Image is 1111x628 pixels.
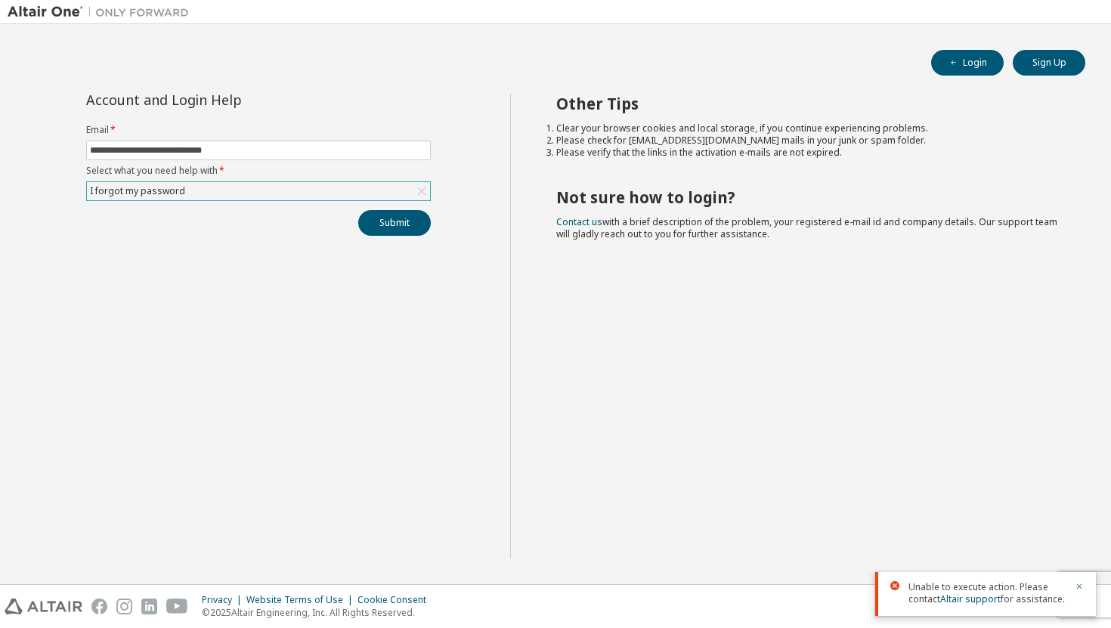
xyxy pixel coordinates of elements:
p: © 2025 Altair Engineering, Inc. All Rights Reserved. [202,606,435,619]
button: Submit [358,210,431,236]
button: Sign Up [1013,50,1085,76]
span: Unable to execute action. Please contact for assistance. [908,581,1066,605]
img: Altair One [8,5,197,20]
h2: Not sure how to login? [556,187,1059,207]
img: instagram.svg [116,599,132,614]
div: I forgot my password [88,183,187,200]
li: Please check for [EMAIL_ADDRESS][DOMAIN_NAME] mails in your junk or spam folder. [556,135,1059,147]
label: Email [86,124,431,136]
div: Cookie Consent [357,594,435,606]
img: linkedin.svg [141,599,157,614]
h2: Other Tips [556,94,1059,113]
div: Privacy [202,594,246,606]
img: altair_logo.svg [5,599,82,614]
li: Please verify that the links in the activation e-mails are not expired. [556,147,1059,159]
img: youtube.svg [166,599,188,614]
li: Clear your browser cookies and local storage, if you continue experiencing problems. [556,122,1059,135]
a: Altair support [940,592,1001,605]
div: Account and Login Help [86,94,362,106]
button: Login [931,50,1004,76]
img: facebook.svg [91,599,107,614]
a: Contact us [556,215,602,228]
label: Select what you need help with [86,165,431,177]
div: I forgot my password [87,182,430,200]
div: Website Terms of Use [246,594,357,606]
span: with a brief description of the problem, your registered e-mail id and company details. Our suppo... [556,215,1057,240]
